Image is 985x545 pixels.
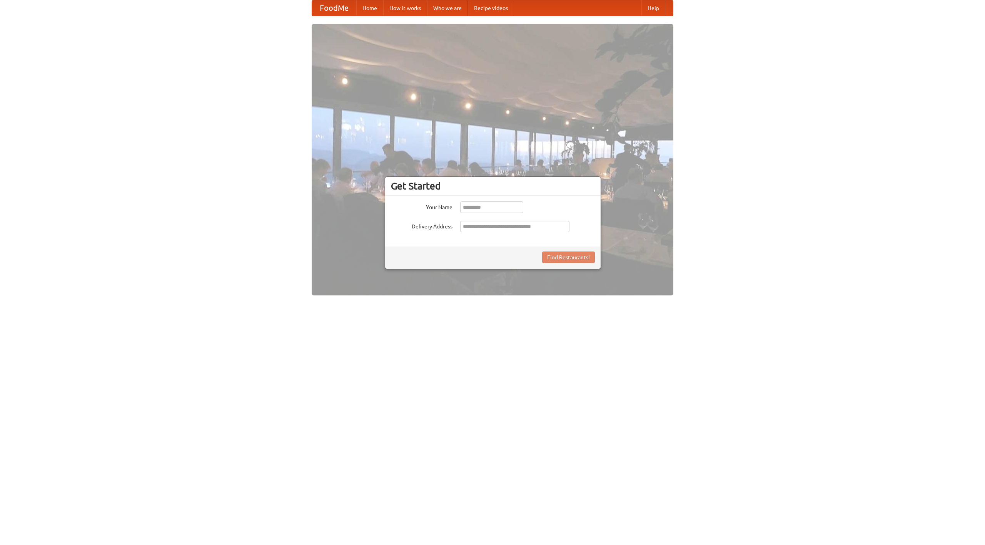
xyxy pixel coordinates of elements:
button: Find Restaurants! [542,252,595,263]
label: Your Name [391,201,452,211]
a: FoodMe [312,0,356,16]
a: Help [641,0,665,16]
label: Delivery Address [391,221,452,230]
a: Home [356,0,383,16]
a: How it works [383,0,427,16]
a: Who we are [427,0,468,16]
a: Recipe videos [468,0,514,16]
h3: Get Started [391,180,595,192]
